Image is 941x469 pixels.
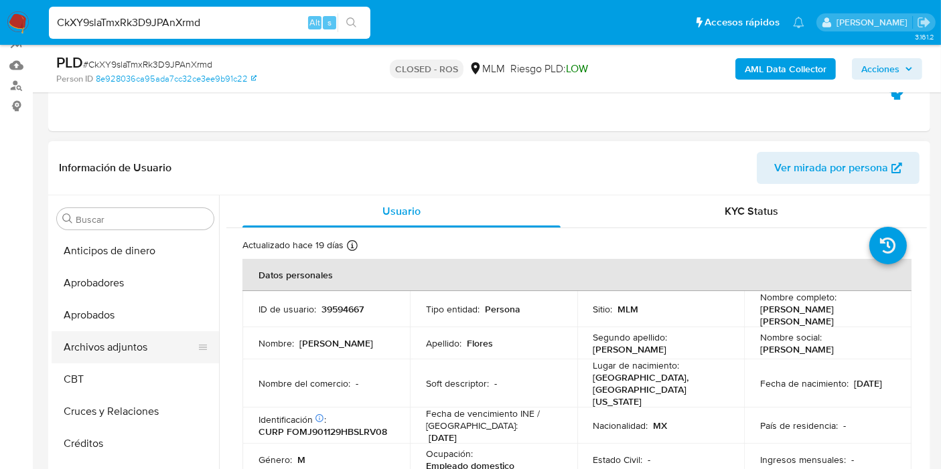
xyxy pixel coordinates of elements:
button: Créditos [52,428,219,460]
p: marianathalie.grajeda@mercadolibre.com.mx [837,16,912,29]
p: CURP FOMJ901129HBSLRV08 [259,426,387,438]
p: Soft descriptor : [426,377,489,389]
p: - [843,419,846,432]
p: [PERSON_NAME] [299,337,373,349]
span: LOW [566,61,588,76]
p: - [648,454,651,466]
span: s [328,16,332,29]
p: Ocupación : [426,448,473,460]
p: - [494,377,497,389]
div: MLM [469,62,505,76]
p: Nombre social : [760,331,822,343]
button: CBT [52,363,219,395]
p: [PERSON_NAME] [PERSON_NAME] [760,303,890,327]
p: Estado Civil : [593,454,643,466]
a: Notificaciones [793,17,804,28]
p: M [297,454,305,466]
span: Ver mirada por persona [774,152,888,184]
p: Sitio : [593,303,613,315]
button: Buscar [62,213,73,224]
p: Nombre completo : [760,291,837,303]
p: Tipo entidad : [426,303,480,315]
p: MLM [618,303,639,315]
p: Nacionalidad : [593,419,648,432]
p: Nombre del comercio : [259,377,350,389]
p: CLOSED - ROS [390,60,463,78]
p: Fecha de vencimiento INE / [GEOGRAPHIC_DATA] : [426,407,561,432]
p: MX [654,419,668,432]
a: 8e928036ca95ada7cc32ce3ee9b91c22 [96,73,257,85]
button: Aprobadores [52,267,219,299]
button: AML Data Collector [735,58,836,80]
p: Flores [467,337,493,349]
p: Nombre : [259,337,294,349]
p: Identificación : [259,413,326,426]
span: Usuario [382,203,421,219]
p: Fecha de nacimiento : [760,377,849,389]
span: Acciones [861,58,899,80]
button: Aprobados [52,299,219,331]
span: Accesos rápidos [705,15,780,29]
span: 3.161.2 [915,31,934,42]
p: [DATE] [429,432,457,444]
button: Cruces y Relaciones [52,395,219,428]
button: Ver mirada por persona [757,152,920,184]
b: PLD [56,52,83,73]
input: Buscar usuario o caso... [49,14,370,31]
button: Archivos adjuntos [52,331,208,363]
p: Género : [259,454,292,466]
p: - [356,377,358,389]
p: 39594667 [321,303,364,315]
p: Segundo apellido : [593,331,668,343]
b: Person ID [56,73,93,85]
span: Alt [309,16,320,29]
p: [PERSON_NAME] [593,343,667,355]
b: AML Data Collector [745,58,826,80]
p: Apellido : [426,337,461,349]
p: [GEOGRAPHIC_DATA], [GEOGRAPHIC_DATA][US_STATE] [593,371,723,407]
h1: Información de Usuario [59,161,171,175]
button: Acciones [852,58,922,80]
p: Persona [485,303,520,315]
span: KYC Status [725,203,779,219]
p: Ingresos mensuales : [760,454,846,466]
button: search-icon [338,13,365,32]
input: Buscar [76,213,208,225]
p: - [851,454,854,466]
p: Actualizado hace 19 días [242,239,344,252]
p: [DATE] [854,377,882,389]
span: # CkXY9slaTmxRk3D9JPAnXrmd [83,58,212,71]
button: Anticipos de dinero [52,235,219,267]
th: Datos personales [242,259,912,291]
p: País de residencia : [760,419,838,432]
p: ID de usuario : [259,303,316,315]
a: Salir [917,15,931,29]
span: Riesgo PLD: [510,62,588,76]
p: Lugar de nacimiento : [593,359,680,371]
p: [PERSON_NAME] [760,343,834,355]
